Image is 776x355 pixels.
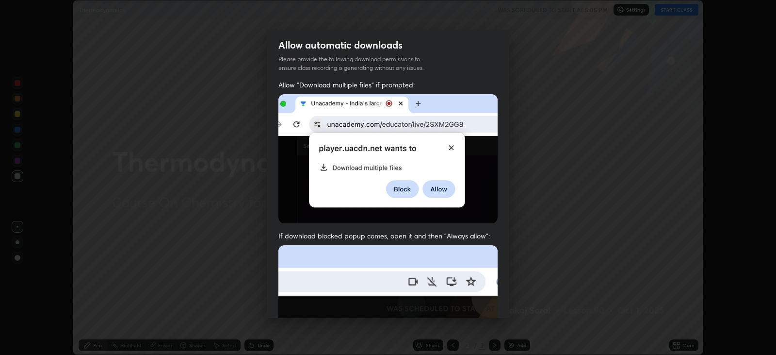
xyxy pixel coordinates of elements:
img: downloads-permission-allow.gif [278,94,498,224]
p: Please provide the following download permissions to ensure class recording is generating without... [278,55,436,72]
span: If download blocked popup comes, open it and then "Always allow": [278,231,498,240]
h2: Allow automatic downloads [278,39,403,51]
span: Allow "Download multiple files" if prompted: [278,80,498,89]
